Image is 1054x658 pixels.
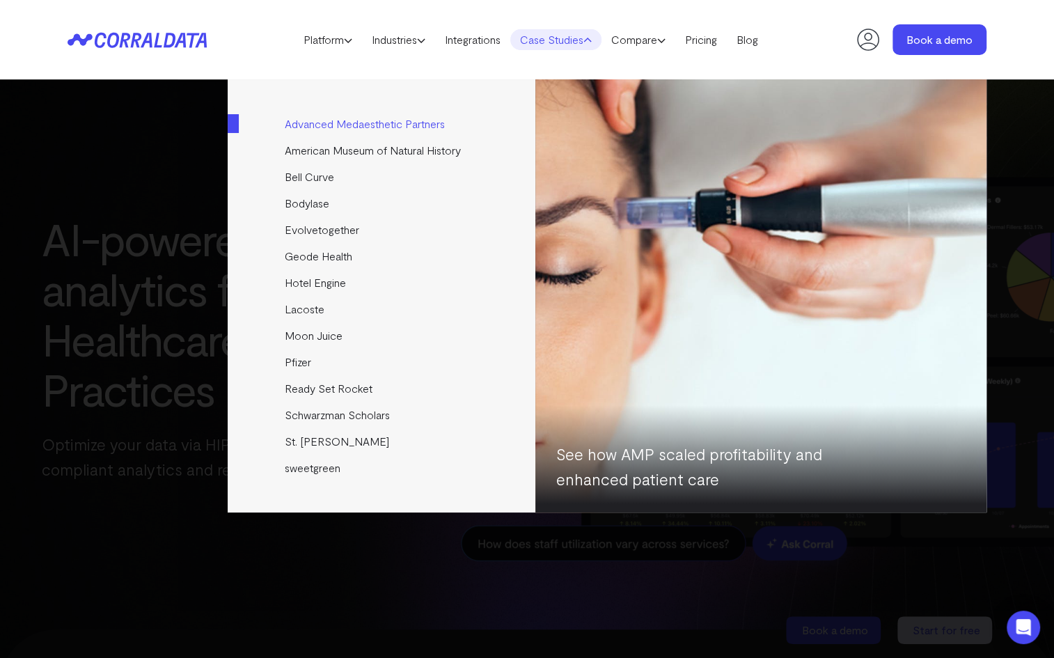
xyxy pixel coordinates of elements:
a: American Museum of Natural History [228,137,537,164]
a: Compare [601,29,675,50]
a: Advanced Medaesthetic Partners [228,111,537,137]
a: Lacoste [228,296,537,322]
a: Evolvetogether [228,217,537,243]
a: Hotel Engine [228,269,537,296]
p: See how AMP scaled profitability and enhanced patient care [556,441,870,492]
a: sweetgreen [228,455,537,481]
a: Case Studies [510,29,601,50]
a: Blog [727,29,768,50]
a: Geode Health [228,243,537,269]
a: Pfizer [228,349,537,375]
a: St. [PERSON_NAME] [228,428,537,455]
a: Book a demo [892,24,986,55]
a: Schwarzman Scholars [228,402,537,428]
a: Bell Curve [228,164,537,190]
a: Bodylase [228,190,537,217]
a: Moon Juice [228,322,537,349]
a: Ready Set Rocket [228,375,537,402]
a: Platform [294,29,362,50]
div: Open Intercom Messenger [1007,611,1040,644]
a: Industries [362,29,435,50]
a: Integrations [435,29,510,50]
a: Pricing [675,29,727,50]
